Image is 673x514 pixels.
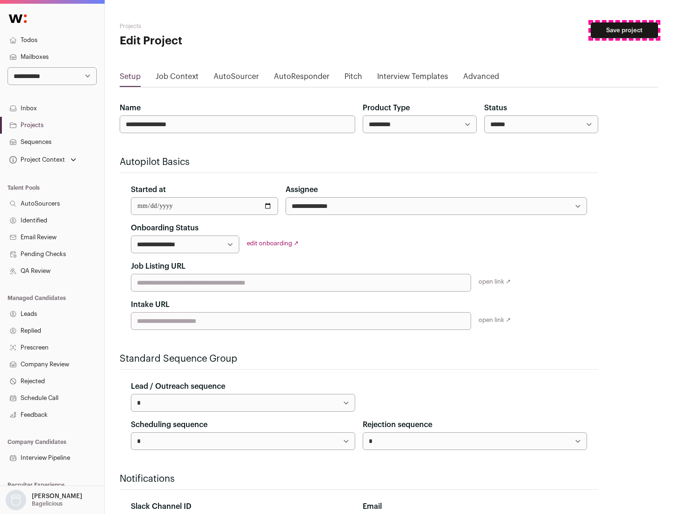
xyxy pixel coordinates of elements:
[463,71,499,86] a: Advanced
[7,153,78,166] button: Open dropdown
[131,381,225,392] label: Lead / Outreach sequence
[484,102,507,114] label: Status
[344,71,362,86] a: Pitch
[274,71,329,86] a: AutoResponder
[131,419,208,430] label: Scheduling sequence
[120,352,598,365] h2: Standard Sequence Group
[286,184,318,195] label: Assignee
[120,156,598,169] h2: Autopilot Basics
[120,102,141,114] label: Name
[7,156,65,164] div: Project Context
[363,501,587,512] div: Email
[32,500,63,507] p: Bagelicious
[247,240,299,246] a: edit onboarding ↗
[120,472,598,485] h2: Notifications
[120,22,299,30] h2: Projects
[591,22,658,38] button: Save project
[156,71,199,86] a: Job Context
[131,222,199,234] label: Onboarding Status
[131,184,166,195] label: Started at
[131,501,191,512] label: Slack Channel ID
[131,261,186,272] label: Job Listing URL
[6,490,26,510] img: nopic.png
[214,71,259,86] a: AutoSourcer
[120,71,141,86] a: Setup
[363,419,432,430] label: Rejection sequence
[377,71,448,86] a: Interview Templates
[363,102,410,114] label: Product Type
[32,493,82,500] p: [PERSON_NAME]
[131,299,170,310] label: Intake URL
[4,490,84,510] button: Open dropdown
[120,34,299,49] h1: Edit Project
[4,9,32,28] img: Wellfound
